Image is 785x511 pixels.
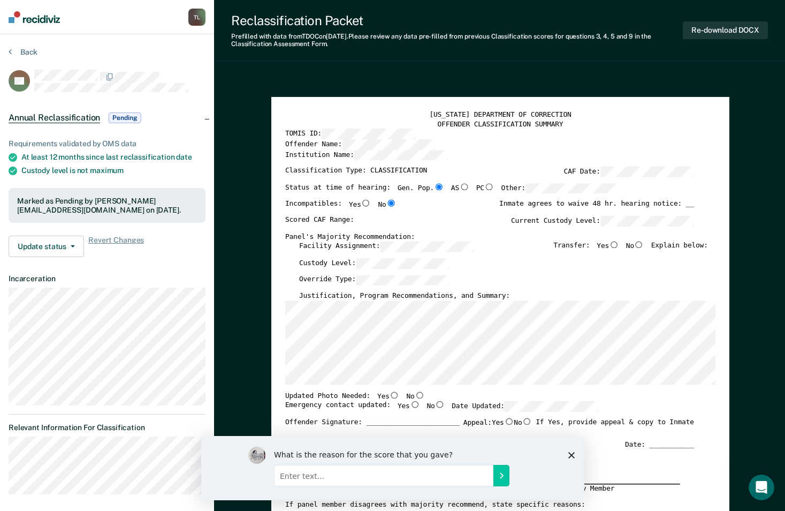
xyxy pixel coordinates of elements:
[511,216,694,227] label: Current Custody Level:
[386,200,396,207] input: No
[285,500,585,509] label: If panel member disagrees with majority recommend, state specific reasons:
[285,401,598,418] div: Emergency contact updated:
[476,183,494,194] label: PC
[451,183,469,194] label: AS
[285,167,427,177] label: Classification Type: CLASSIFICATION
[634,242,644,249] input: No
[231,13,683,28] div: Reclassification Packet
[285,129,415,139] label: TOMIS ID:
[514,418,532,427] label: No
[553,242,708,258] div: Transfer: Explain below:
[21,166,205,175] div: Custody level is not
[597,242,619,252] label: Yes
[452,401,598,412] label: Date Updated:
[188,9,205,26] button: TL
[349,200,371,209] label: Yes
[285,139,436,150] label: Offender Name:
[434,183,444,190] input: Gen. Pop.
[609,242,619,249] input: Yes
[505,401,598,412] input: Date Updated:
[285,119,715,129] div: OFFENDER CLASSIFICATION SUMMARY
[9,112,100,123] span: Annual Reclassification
[109,112,141,123] span: Pending
[90,166,124,175] span: maximum
[626,242,644,252] label: No
[9,139,205,148] div: Requirements validated by OMS data
[492,418,514,427] label: Yes
[9,274,205,283] dt: Incarceration
[380,242,474,252] input: Facility Assignment:
[17,197,197,215] div: Marked as Pending by [PERSON_NAME][EMAIL_ADDRESS][DOMAIN_NAME] on [DATE].
[600,167,693,177] input: CAF Date:
[9,47,37,57] button: Back
[600,216,693,227] input: Current Custody Level:
[201,436,584,500] iframe: Survey by Kim from Recidiviz
[361,200,371,207] input: Yes
[285,183,619,200] div: Status at time of hearing:
[285,200,396,216] div: Incompatibles:
[484,183,494,190] input: PC
[231,33,683,48] div: Prefilled with data from TDOC on [DATE] . Please review any data pre-filled from previous Classif...
[435,401,445,408] input: No
[625,440,694,449] div: Date: ___________
[299,291,510,300] label: Justification, Program Recommendations, and Summary:
[299,258,449,269] label: Custody Level:
[378,200,396,209] label: No
[501,183,619,194] label: Other:
[749,475,774,500] iframe: Intercom live chat
[9,11,60,23] img: Recidiviz
[9,423,205,432] dt: Relevant Information For Classification
[406,392,424,401] label: No
[563,167,693,177] label: CAF Date:
[188,9,205,26] div: T L
[299,275,449,285] label: Override Type:
[322,129,415,139] input: TOMIS ID:
[409,401,420,408] input: Yes
[356,258,449,269] input: Custody Level:
[9,236,84,257] button: Update status
[342,139,436,150] input: Offender Name:
[522,418,532,425] input: No
[426,401,445,412] label: No
[499,200,694,216] div: Inmate agrees to waive 48 hr. hearing notice: __
[285,149,448,160] label: Institution Name:
[285,418,694,440] div: Offender Signature: _______________________ If Yes, provide appeal & copy to Inmate
[88,236,144,257] span: Revert Changes
[525,183,619,194] input: Other:
[354,149,447,160] input: Institution Name:
[389,392,399,399] input: Yes
[356,275,449,285] input: Override Type:
[21,153,205,162] div: At least 12 months since last reclassification
[463,418,532,434] label: Appeal:
[683,21,768,39] button: Re-download DOCX
[553,484,680,493] div: Security Member
[285,111,715,120] div: [US_STATE] DEPARTMENT OF CORRECTION
[414,392,424,399] input: No
[176,153,192,161] span: date
[285,392,424,401] div: Updated Photo Needed:
[504,418,514,425] input: Yes
[459,183,469,190] input: AS
[398,401,420,412] label: Yes
[398,183,444,194] label: Gen. Pop.
[299,242,474,252] label: Facility Assignment:
[285,216,354,227] label: Scored CAF Range:
[377,392,399,401] label: Yes
[285,232,694,242] div: Panel's Majority Recommendation:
